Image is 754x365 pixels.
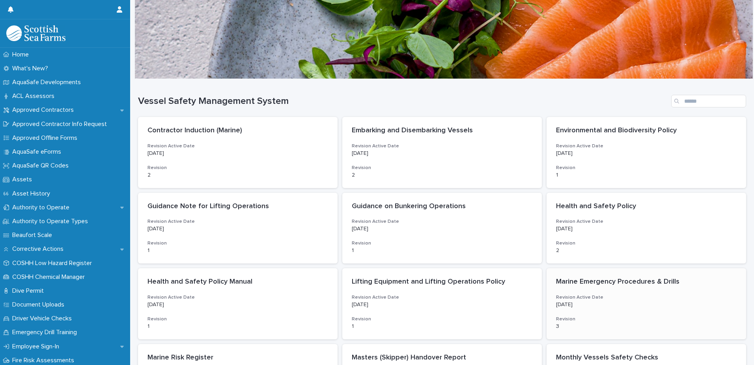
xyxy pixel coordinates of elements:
p: Masters (Skipper) Handover Report [352,354,532,362]
p: AquaSafe Developments [9,79,87,86]
h3: Revision Active Date [556,218,737,225]
p: AquaSafe eForms [9,148,67,156]
p: Dive Permit [9,287,50,295]
p: Beaufort Scale [9,231,58,239]
p: Corrective Actions [9,245,70,253]
p: 3 [556,323,737,330]
p: Document Uploads [9,301,71,309]
p: Health and Safety Policy Manual [147,278,328,286]
p: Emergency Drill Training [9,329,83,336]
p: Marine Emergency Procedures & Drills [556,278,737,286]
p: [DATE] [352,226,532,232]
p: Health and Safety Policy [556,202,737,211]
p: 1 [352,323,532,330]
p: 2 [352,172,532,179]
a: Guidance on Bunkering OperationsRevision Active Date[DATE]Revision1 [342,193,542,264]
p: ACL Assessors [9,92,61,100]
a: Guidance Note for Lifting OperationsRevision Active Date[DATE]Revision1 [138,193,338,264]
p: Contractor Induction (Marine) [147,126,328,135]
a: Health and Safety PolicyRevision Active Date[DATE]Revision2 [547,193,746,264]
h3: Revision [556,165,737,171]
h3: Revision Active Date [147,143,328,149]
h3: Revision [147,165,328,171]
p: Approved Offline Forms [9,134,84,142]
p: AquaSafe QR Codes [9,162,75,169]
p: Approved Contractors [9,106,80,114]
p: Employee Sign-In [9,343,65,350]
h1: Vessel Safety Management System [138,96,668,107]
a: Marine Emergency Procedures & DrillsRevision Active Date[DATE]Revision3 [547,268,746,339]
h3: Revision Active Date [352,143,532,149]
h3: Revision [147,316,328,322]
p: [DATE] [147,301,328,308]
p: What's New? [9,65,54,72]
p: [DATE] [556,301,737,308]
img: bPIBxiqnSb2ggTQWdOVV [6,25,65,41]
p: 2 [147,172,328,179]
p: [DATE] [556,226,737,232]
h3: Revision Active Date [352,294,532,301]
p: [DATE] [147,226,328,232]
p: Authority to Operate Types [9,218,94,225]
p: Fire Risk Assessments [9,357,80,364]
p: Guidance on Bunkering Operations [352,202,532,211]
p: Monthly Vessels Safety Checks [556,354,737,362]
a: Lifting Equipment and Lifting Operations PolicyRevision Active Date[DATE]Revision1 [342,268,542,339]
p: Embarking and Disembarking Vessels [352,126,532,135]
p: 2 [556,247,737,254]
h3: Revision [352,165,532,171]
p: [DATE] [352,150,532,157]
h3: Revision Active Date [147,218,328,225]
h3: Revision [147,240,328,246]
h3: Revision [352,316,532,322]
p: Guidance Note for Lifting Operations [147,202,328,211]
p: COSHH Chemical Manager [9,273,91,281]
p: Home [9,51,35,58]
h3: Revision Active Date [352,218,532,225]
p: Driver Vehicle Checks [9,315,78,322]
p: Assets [9,176,38,183]
h3: Revision [352,240,532,246]
p: Marine Risk Register [147,354,328,362]
a: Embarking and Disembarking VesselsRevision Active Date[DATE]Revision2 [342,117,542,188]
h3: Revision [556,316,737,322]
p: 1 [352,247,532,254]
h3: Revision [556,240,737,246]
p: Authority to Operate [9,204,76,211]
p: 1 [147,247,328,254]
h3: Revision Active Date [147,294,328,301]
p: [DATE] [556,150,737,157]
p: Approved Contractor Info Request [9,120,113,128]
a: Health and Safety Policy ManualRevision Active Date[DATE]Revision1 [138,268,338,339]
p: COSHH Low Hazard Register [9,260,98,267]
p: 1 [147,323,328,330]
p: Environmental and Biodiversity Policy [556,126,737,135]
p: 1 [556,172,737,179]
input: Search [671,95,746,107]
p: [DATE] [352,301,532,308]
a: Environmental and Biodiversity PolicyRevision Active Date[DATE]Revision1 [547,117,746,188]
p: [DATE] [147,150,328,157]
a: Contractor Induction (Marine)Revision Active Date[DATE]Revision2 [138,117,338,188]
p: Lifting Equipment and Lifting Operations Policy [352,278,532,286]
h3: Revision Active Date [556,143,737,149]
p: Asset History [9,190,56,198]
h3: Revision Active Date [556,294,737,301]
